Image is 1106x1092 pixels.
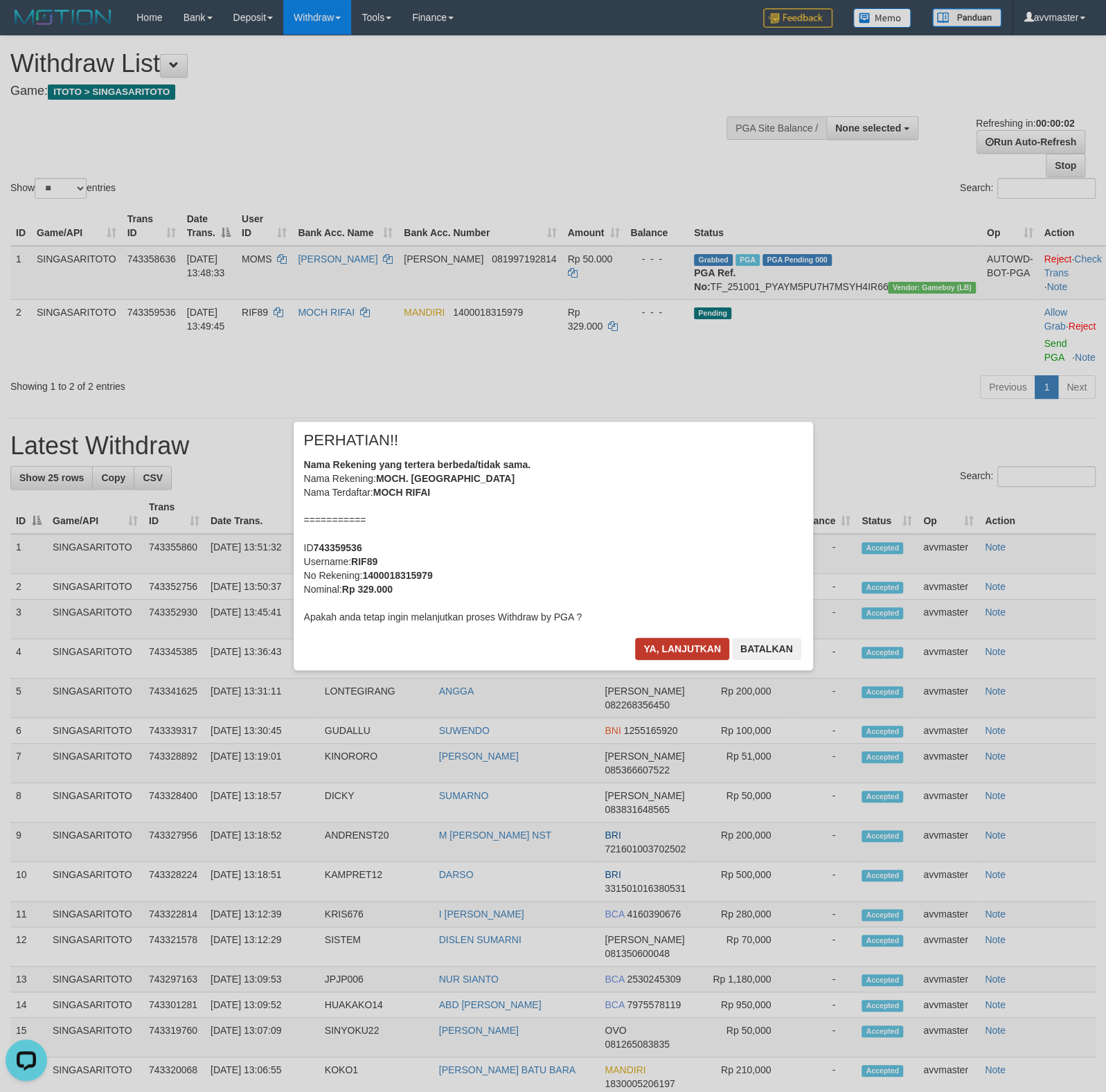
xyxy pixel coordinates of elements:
[304,458,803,624] div: Nama Rekening: Nama Terdaftar: =========== ID Username: No Rekening: Nominal: Apakah anda tetap i...
[376,473,515,484] b: MOCH. [GEOGRAPHIC_DATA]
[635,638,729,660] button: Ya, lanjutkan
[351,556,377,567] b: RIF89
[342,584,393,595] b: Rp 329.000
[732,638,801,660] button: Batalkan
[373,487,430,498] b: MOCH RIFAI
[304,433,399,447] span: PERHATIAN!!
[314,542,362,553] b: 743359536
[304,459,531,470] b: Nama Rekening yang tertera berbeda/tidak sama.
[362,570,432,581] b: 1400018315979
[6,6,47,47] button: Open LiveChat chat widget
